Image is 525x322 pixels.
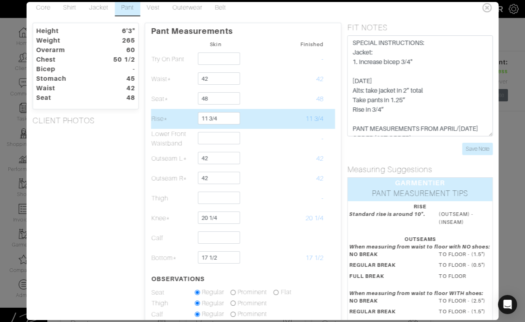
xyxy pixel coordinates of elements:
dt: - [104,64,141,74]
dt: REGULAR BREAK [343,261,433,272]
td: Calf [151,309,194,320]
dt: Weight [30,36,104,45]
em: Standard rise is around 10". [349,211,425,217]
span: 42 [316,76,324,83]
small: Skin [210,41,221,47]
dd: (OUTSEAM) - (INSEAM) [433,210,497,225]
span: 11 3/4 [305,115,323,122]
dt: 48 [104,93,141,103]
div: GARMENTIER [348,178,492,188]
em: When measuring from waist to floor WITH shoes: [349,290,483,296]
div: OUTSEAMS [349,235,491,243]
div: PANT MEASUREMENT TIPS [348,188,492,201]
div: RISE [349,203,491,210]
dt: 50 1/2 [104,55,141,64]
dt: Chest [30,55,104,64]
span: - [322,195,324,202]
td: Seat* [151,89,194,109]
dt: 265 [104,36,141,45]
td: Lower Front Waistband [151,129,194,149]
td: Rise* [151,109,194,129]
label: Prominent [238,287,267,297]
span: 17 1/2 [305,254,323,262]
label: Regular [201,299,224,308]
dt: NO BREAK [343,297,433,308]
label: Regular [201,287,224,297]
dd: TO FLOOR - (1.5") [433,308,497,315]
dt: 42 [104,83,141,93]
dt: Seat [30,93,104,103]
th: OBSERVATIONS [151,268,194,287]
span: - [322,56,324,63]
label: Flat [281,287,291,297]
td: Outseam R* [151,169,194,188]
h5: CLIENT PHOTOS [32,116,138,125]
label: Prominent [238,309,267,319]
td: Try On Pant [151,49,194,69]
td: Seat [151,287,194,298]
dd: TO FLOOR - (0.5") [433,261,497,269]
label: Prominent [238,299,267,308]
h5: Measuring Suggestions [347,165,493,174]
td: Bottom* [151,248,194,268]
dt: 6'3" [104,26,141,36]
dd: TO FLOOR [433,272,497,280]
td: Outseam L* [151,149,194,169]
span: 48 [316,95,324,103]
small: Finished [300,41,323,47]
textarea: SPECIAL INSTRUCTIONS: Jacket: 1. Increase bicep 3/4" [DATE] Alts: take jacket in 2” total Take pa... [347,35,493,136]
p: Pant Measurements [151,23,335,36]
span: 20 1/4 [305,215,323,222]
dd: TO FLOOR - (1.5") [433,250,497,258]
td: Waist* [151,69,194,89]
dt: FULL BREAK [343,272,433,283]
label: Regular [201,309,224,319]
td: Calf [151,228,194,248]
td: Thigh [151,188,194,208]
dt: Height [30,26,104,36]
dt: Waist [30,83,104,93]
dt: Stomach [30,74,104,83]
td: Knee* [151,208,194,228]
div: Open Intercom Messenger [498,295,517,314]
h5: FIT NOTES [347,23,493,32]
td: Thigh [151,298,194,309]
em: When measuring from waist to floor with NO shoes: [349,244,490,250]
dt: Bicep [30,64,104,74]
input: Save Note [462,143,493,155]
dt: Overarm [30,45,104,55]
dt: NO BREAK [343,250,433,261]
dt: REGULAR BREAK [343,308,433,318]
dd: TO FLOOR - (2.5") [433,297,497,305]
span: - [322,135,324,142]
dt: 45 [104,74,141,83]
span: 42 [316,175,324,182]
dt: 60 [104,45,141,55]
span: 42 [316,155,324,162]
